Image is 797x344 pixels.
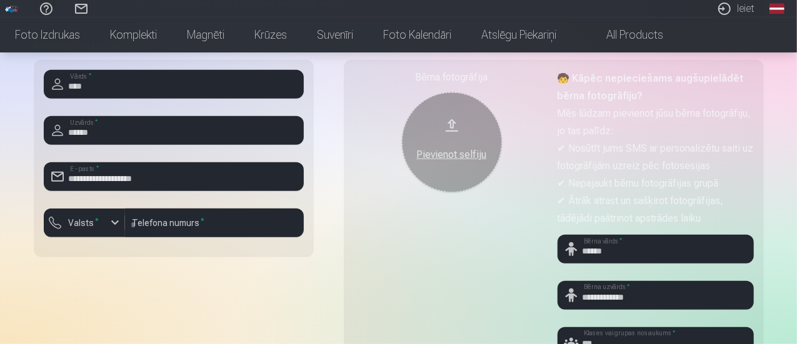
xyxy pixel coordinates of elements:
[402,92,502,192] button: Pievienot selfiju
[64,217,104,229] label: Valsts
[558,192,754,227] p: ✔ Ātrāk atrast un sašķirot fotogrāfijas, tādējādi paātrinot apstrādes laiku
[239,17,302,52] a: Krūzes
[302,17,368,52] a: Suvenīri
[414,147,489,162] div: Pievienot selfiju
[571,17,678,52] a: All products
[558,105,754,140] p: Mēs lūdzam pievienot jūsu bērna fotogrāfiju, jo tas palīdz:
[44,209,125,237] button: Valsts*
[95,17,172,52] a: Komplekti
[558,140,754,175] p: ✔ Nosūtīt jums SMS ar personalizētu saiti uz fotogrāfijām uzreiz pēc fotosesijas
[466,17,571,52] a: Atslēgu piekariņi
[558,72,744,102] strong: 🧒 Kāpēc nepieciešams augšupielādēt bērna fotogrāfiju?
[5,5,19,12] img: /fa1
[558,175,754,192] p: ✔ Nepajaukt bērnu fotogrāfijas grupā
[368,17,466,52] a: Foto kalendāri
[172,17,239,52] a: Magnēti
[354,70,550,85] div: Bērna fotogrāfija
